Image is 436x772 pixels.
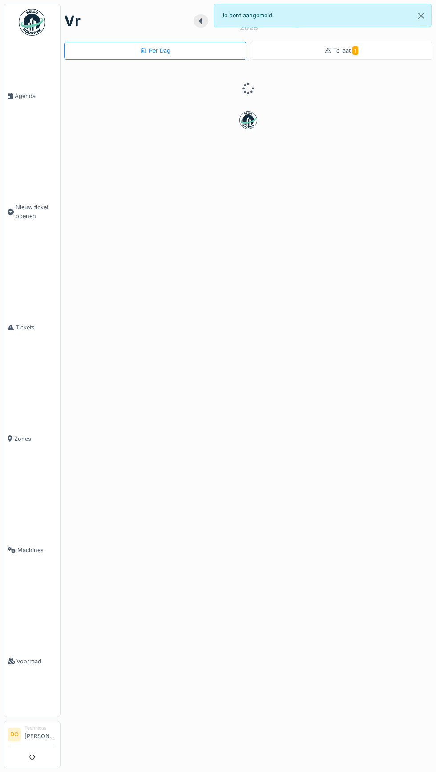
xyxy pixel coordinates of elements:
h1: vr [64,12,81,29]
a: Tickets [4,272,60,383]
span: Agenda [15,92,57,100]
img: badge-BVDL4wpA.svg [239,111,257,129]
span: Zones [14,435,57,443]
img: Badge_color-CXgf-gQk.svg [19,9,45,36]
li: [PERSON_NAME] [24,725,57,744]
a: Agenda [4,41,60,152]
div: Per Dag [140,46,170,55]
a: Nieuw ticket openen [4,152,60,272]
a: Zones [4,383,60,494]
div: 2025 [240,22,258,33]
div: Technicus [24,725,57,731]
li: DO [8,728,21,741]
span: Nieuw ticket openen [16,203,57,220]
span: Te laat [333,47,358,54]
div: Je bent aangemeld. [214,4,432,27]
a: DO Technicus[PERSON_NAME] [8,725,57,746]
a: Machines [4,494,60,605]
span: Machines [17,546,57,554]
button: Close [411,4,431,28]
span: 1 [352,46,358,55]
span: Tickets [16,323,57,332]
a: Voorraad [4,605,60,717]
span: Voorraad [16,657,57,666]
